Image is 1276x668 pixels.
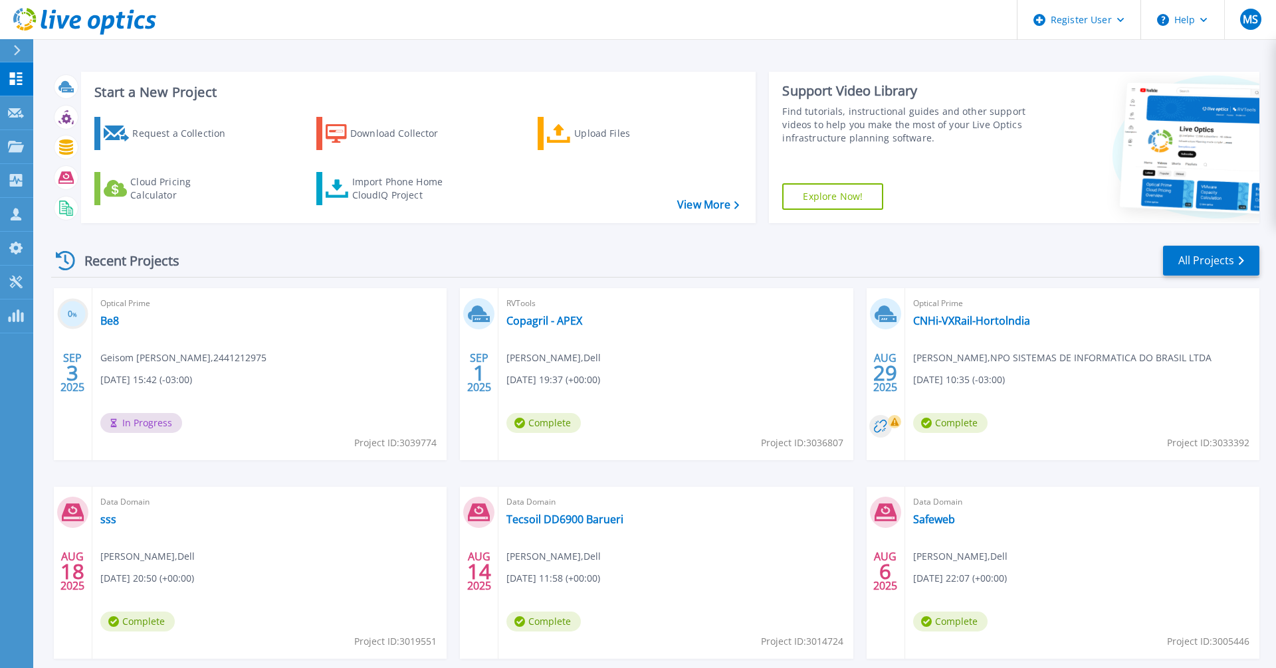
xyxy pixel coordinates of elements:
[913,314,1030,327] a: CNHi-VXRail-Hortolndia
[873,349,898,397] div: AUG 2025
[354,436,437,450] span: Project ID: 3039774
[350,120,457,147] div: Download Collector
[761,436,843,450] span: Project ID: 3036807
[100,612,175,631] span: Complete
[574,120,681,147] div: Upload Files
[100,314,119,327] a: Be8
[94,172,243,205] a: Cloud Pricing Calculator
[1243,14,1258,25] span: MS
[913,513,955,526] a: Safeweb
[100,549,195,564] span: [PERSON_NAME] , Dell
[761,634,843,649] span: Project ID: 3014724
[913,549,1008,564] span: [PERSON_NAME] , Dell
[913,413,988,433] span: Complete
[94,85,739,100] h3: Start a New Project
[60,349,85,397] div: SEP 2025
[66,367,78,378] span: 3
[467,566,491,577] span: 14
[100,513,116,526] a: sss
[538,117,686,150] a: Upload Files
[1167,634,1249,649] span: Project ID: 3005446
[100,296,439,311] span: Optical Prime
[913,296,1251,311] span: Optical Prime
[1167,436,1249,450] span: Project ID: 3033392
[913,495,1251,509] span: Data Domain
[354,634,437,649] span: Project ID: 3019551
[51,244,197,277] div: Recent Projects
[60,547,85,596] div: AUG 2025
[506,351,601,365] span: [PERSON_NAME] , Dell
[100,571,194,586] span: [DATE] 20:50 (+00:00)
[506,549,601,564] span: [PERSON_NAME] , Dell
[506,296,845,311] span: RVTools
[132,120,239,147] div: Request a Collection
[72,311,77,318] span: %
[913,612,988,631] span: Complete
[130,175,237,202] div: Cloud Pricing Calculator
[677,199,739,211] a: View More
[506,314,582,327] a: Copagril - APEX
[60,566,84,577] span: 18
[506,413,581,433] span: Complete
[506,612,581,631] span: Complete
[506,495,845,509] span: Data Domain
[57,307,88,322] h3: 0
[316,117,465,150] a: Download Collector
[913,351,1212,365] span: [PERSON_NAME] , NPO SISTEMAS DE INFORMATICA DO BRASIL LTDA
[873,547,898,596] div: AUG 2025
[782,82,1032,100] div: Support Video Library
[100,351,266,365] span: Geisom [PERSON_NAME] , 2441212975
[94,117,243,150] a: Request a Collection
[100,373,192,387] span: [DATE] 15:42 (-03:00)
[782,183,883,210] a: Explore Now!
[467,547,492,596] div: AUG 2025
[473,367,485,378] span: 1
[873,367,897,378] span: 29
[506,571,600,586] span: [DATE] 11:58 (+00:00)
[913,571,1007,586] span: [DATE] 22:07 (+00:00)
[100,413,182,433] span: In Progress
[782,105,1032,145] div: Find tutorials, instructional guides and other support videos to help you make the most of your L...
[100,495,439,509] span: Data Domain
[913,373,1005,387] span: [DATE] 10:35 (-03:00)
[352,175,456,202] div: Import Phone Home CloudIQ Project
[1163,246,1259,276] a: All Projects
[879,566,891,577] span: 6
[506,513,623,526] a: Tecsoil DD6900 Barueri
[506,373,600,387] span: [DATE] 19:37 (+00:00)
[467,349,492,397] div: SEP 2025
